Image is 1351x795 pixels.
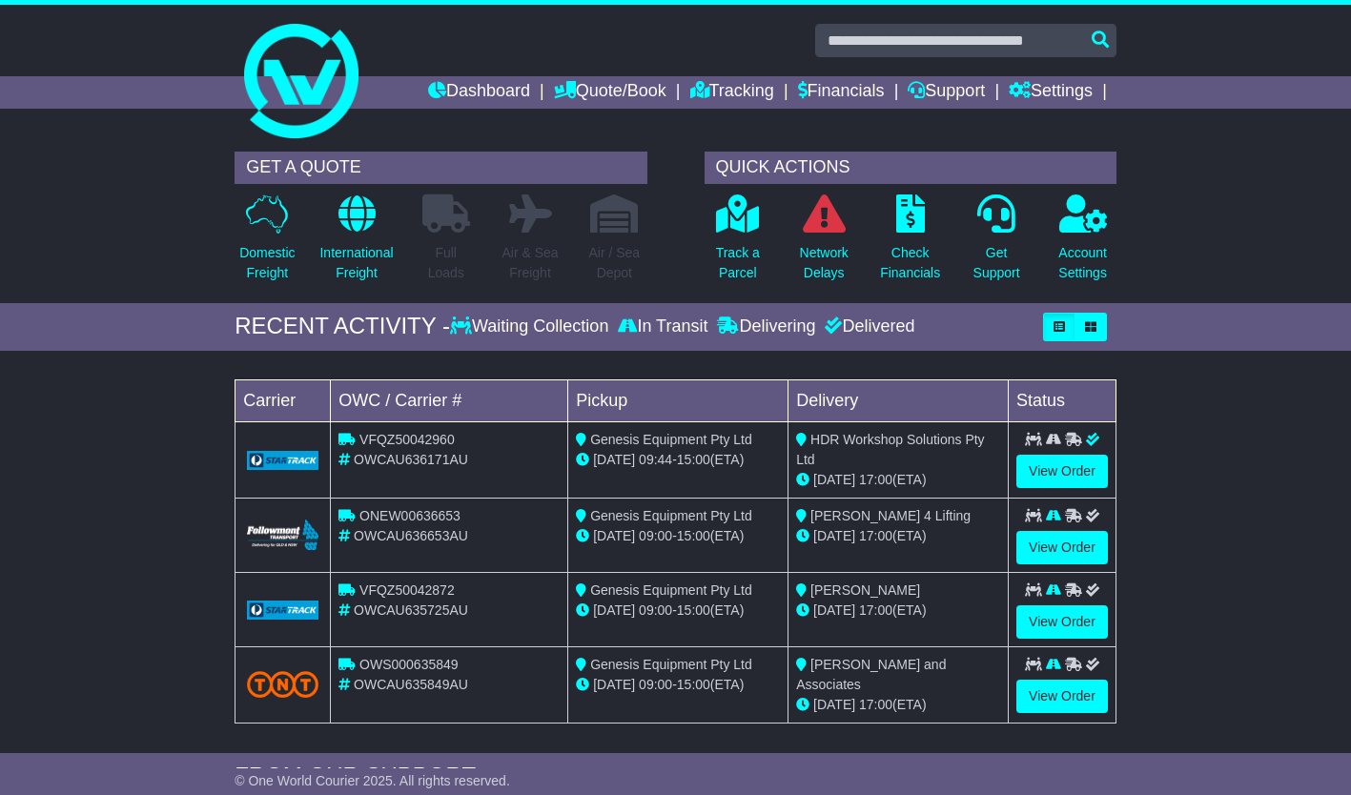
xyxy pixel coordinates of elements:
p: Get Support [973,243,1020,283]
div: - (ETA) [576,601,780,621]
span: [DATE] [593,452,635,467]
span: [PERSON_NAME] 4 Lifting [810,508,971,523]
span: 09:00 [639,528,672,543]
span: [DATE] [813,528,855,543]
div: GET A QUOTE [235,152,646,184]
span: 15:00 [677,452,710,467]
a: Dashboard [428,76,530,109]
p: International Freight [319,243,393,283]
p: Full Loads [422,243,470,283]
div: Delivering [712,316,820,337]
span: OWS000635849 [359,657,459,672]
span: 09:00 [639,602,672,618]
p: Check Financials [880,243,940,283]
a: GetSupport [972,194,1021,294]
div: FROM OUR SUPPORT [235,763,1116,790]
span: [DATE] [593,528,635,543]
span: Genesis Equipment Pty Ltd [590,508,752,523]
a: Support [908,76,985,109]
div: - (ETA) [576,526,780,546]
div: - (ETA) [576,450,780,470]
a: Track aParcel [715,194,761,294]
p: Air & Sea Freight [502,243,558,283]
a: NetworkDelays [799,194,849,294]
span: 15:00 [677,602,710,618]
span: ONEW00636653 [359,508,461,523]
a: AccountSettings [1057,194,1108,294]
div: Delivered [820,316,914,337]
span: [PERSON_NAME] and Associates [796,657,946,692]
span: VFQZ50042872 [359,582,455,598]
a: View Order [1016,680,1108,713]
img: GetCarrierServiceLogo [247,451,318,470]
img: GetCarrierServiceLogo [247,601,318,620]
span: 15:00 [677,528,710,543]
span: [DATE] [593,677,635,692]
span: Genesis Equipment Pty Ltd [590,657,752,672]
span: OWCAU635849AU [354,677,468,692]
p: Account Settings [1058,243,1107,283]
span: 09:44 [639,452,672,467]
span: 15:00 [677,677,710,692]
td: Carrier [235,379,331,421]
a: CheckFinancials [879,194,941,294]
span: Genesis Equipment Pty Ltd [590,432,752,447]
img: Followmont_Transport.png [247,520,318,551]
span: Genesis Equipment Pty Ltd [590,582,752,598]
span: 17:00 [859,472,892,487]
div: (ETA) [796,601,1000,621]
span: OWCAU635725AU [354,602,468,618]
a: View Order [1016,605,1108,639]
div: - (ETA) [576,675,780,695]
span: OWCAU636171AU [354,452,468,467]
a: InternationalFreight [318,194,394,294]
a: Quote/Book [554,76,666,109]
span: [PERSON_NAME] [810,582,920,598]
span: © One World Courier 2025. All rights reserved. [235,773,510,788]
div: (ETA) [796,470,1000,490]
span: 17:00 [859,602,892,618]
span: OWCAU636653AU [354,528,468,543]
p: Track a Parcel [716,243,760,283]
a: DomesticFreight [238,194,296,294]
div: In Transit [613,316,712,337]
td: Status [1009,379,1116,421]
div: RECENT ACTIVITY - [235,313,450,340]
span: 17:00 [859,528,892,543]
a: Settings [1009,76,1093,109]
td: Delivery [788,379,1009,421]
a: View Order [1016,531,1108,564]
span: [DATE] [593,602,635,618]
div: Waiting Collection [450,316,613,337]
span: HDR Workshop Solutions Pty Ltd [796,432,984,467]
span: [DATE] [813,602,855,618]
img: TNT_Domestic.png [247,671,318,697]
a: Tracking [690,76,774,109]
td: OWC / Carrier # [331,379,568,421]
a: View Order [1016,455,1108,488]
span: VFQZ50042960 [359,432,455,447]
p: Network Delays [800,243,849,283]
td: Pickup [568,379,788,421]
div: (ETA) [796,526,1000,546]
span: [DATE] [813,697,855,712]
span: [DATE] [813,472,855,487]
div: QUICK ACTIONS [705,152,1116,184]
p: Air / Sea Depot [588,243,640,283]
p: Domestic Freight [239,243,295,283]
span: 09:00 [639,677,672,692]
a: Financials [798,76,885,109]
span: 17:00 [859,697,892,712]
div: (ETA) [796,695,1000,715]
